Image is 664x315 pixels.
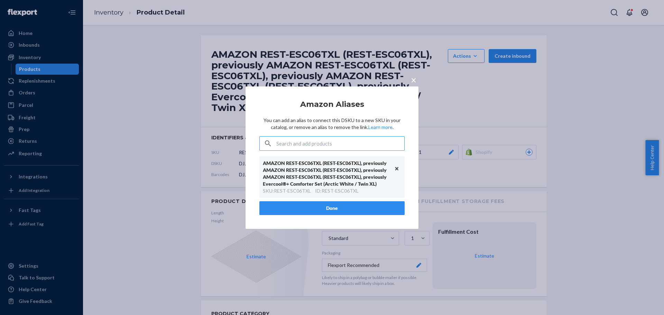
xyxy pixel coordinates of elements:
div: AMAZON REST-ESC06TXL (REST-ESC06TXL), previously AMAZON REST-ESC06TXL (REST-ESC06TXL), previously... [263,160,394,187]
div: ID : REST-ESC06TXL [315,187,359,194]
input: Search and add products [276,137,404,150]
a: Learn more [368,124,393,130]
h2: Amazon Aliases [259,100,405,108]
span: × [411,74,416,85]
button: Unlink [392,164,402,174]
button: Done [259,201,405,215]
div: SKU : REST-ESC06TXL [263,187,311,194]
p: You can add an alias to connect this DSKU to a new SKU in your catalog, or remove an alias to rem... [259,117,405,131]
